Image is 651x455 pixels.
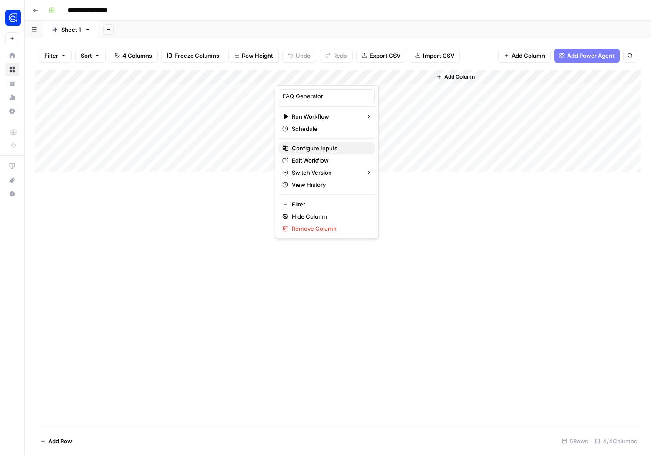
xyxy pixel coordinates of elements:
[410,49,460,63] button: Import CSV
[61,25,81,34] div: Sheet 1
[44,51,58,60] span: Filter
[292,156,368,165] span: Edit Workflow
[5,173,19,187] button: What's new?
[292,200,368,209] span: Filter
[558,434,592,448] div: 5 Rows
[370,51,400,60] span: Export CSV
[75,49,106,63] button: Sort
[512,51,545,60] span: Add Column
[567,51,615,60] span: Add Power Agent
[5,104,19,118] a: Settings
[39,49,72,63] button: Filter
[228,49,279,63] button: Row Height
[433,71,478,83] button: Add Column
[5,90,19,104] a: Usage
[292,224,368,233] span: Remove Column
[282,49,316,63] button: Undo
[292,212,368,221] span: Hide Column
[122,51,152,60] span: 4 Columns
[175,51,219,60] span: Freeze Columns
[35,434,77,448] button: Add Row
[242,51,273,60] span: Row Height
[161,49,225,63] button: Freeze Columns
[5,159,19,173] a: AirOps Academy
[296,51,311,60] span: Undo
[292,168,359,177] span: Switch Version
[554,49,620,63] button: Add Power Agent
[592,434,641,448] div: 4/4 Columns
[48,437,72,445] span: Add Row
[292,124,368,133] span: Schedule
[109,49,158,63] button: 4 Columns
[44,21,98,38] a: Sheet 1
[5,187,19,201] button: Help + Support
[333,51,347,60] span: Redo
[5,76,19,90] a: Your Data
[6,173,19,186] div: What's new?
[81,51,92,60] span: Sort
[5,63,19,76] a: Browse
[444,73,475,81] span: Add Column
[5,7,19,29] button: Workspace: Engine
[292,180,368,189] span: View History
[320,49,353,63] button: Redo
[423,51,454,60] span: Import CSV
[5,10,21,26] img: Engine Logo
[292,144,368,153] span: Configure Inputs
[292,112,359,121] span: Run Workflow
[498,49,551,63] button: Add Column
[356,49,406,63] button: Export CSV
[5,49,19,63] a: Home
